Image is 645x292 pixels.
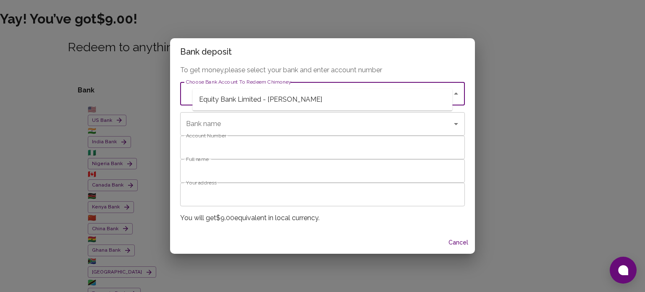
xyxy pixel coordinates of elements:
label: Your address [186,179,217,186]
label: Choose Bank Account To Redeem Chimoney [186,78,291,85]
h2: Bank deposit [170,38,475,65]
button: Open [450,118,462,130]
span: Equity Bank Limited - [PERSON_NAME] [192,92,452,107]
button: Close [450,88,462,100]
p: You will get $9.00 equivalent in local currency. [180,213,465,223]
label: Full name [186,155,209,163]
button: Cancel [445,235,472,250]
label: Account Number [186,132,226,139]
p: To get money, please select your bank and enter account number [180,65,465,75]
button: Open chat window [610,257,637,284]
